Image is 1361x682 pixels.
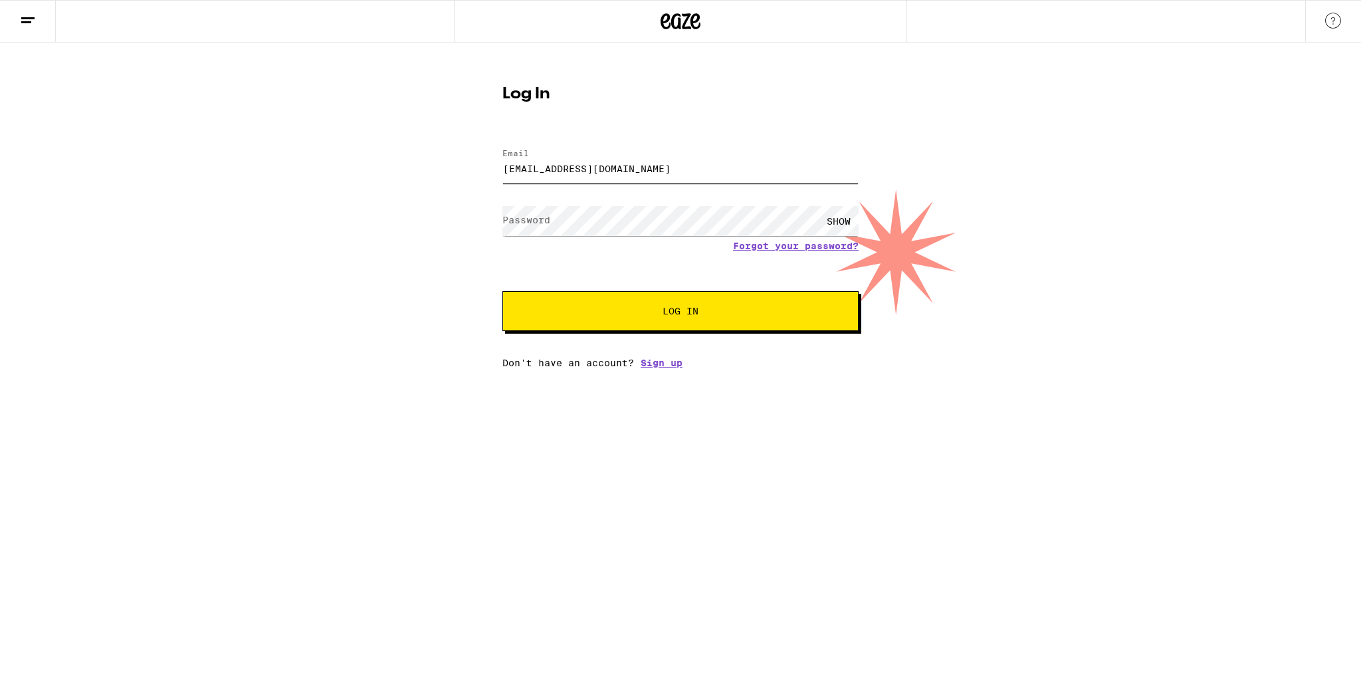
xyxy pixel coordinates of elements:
a: Sign up [641,358,682,368]
h1: Log In [502,86,859,102]
span: Hi. Need any help? [8,9,96,20]
label: Email [502,149,529,158]
div: SHOW [819,206,859,236]
input: Email [502,154,859,183]
div: Don't have an account? [502,358,859,368]
button: Log In [502,291,859,331]
a: Forgot your password? [733,241,859,251]
span: Log In [663,306,698,316]
label: Password [502,215,550,225]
